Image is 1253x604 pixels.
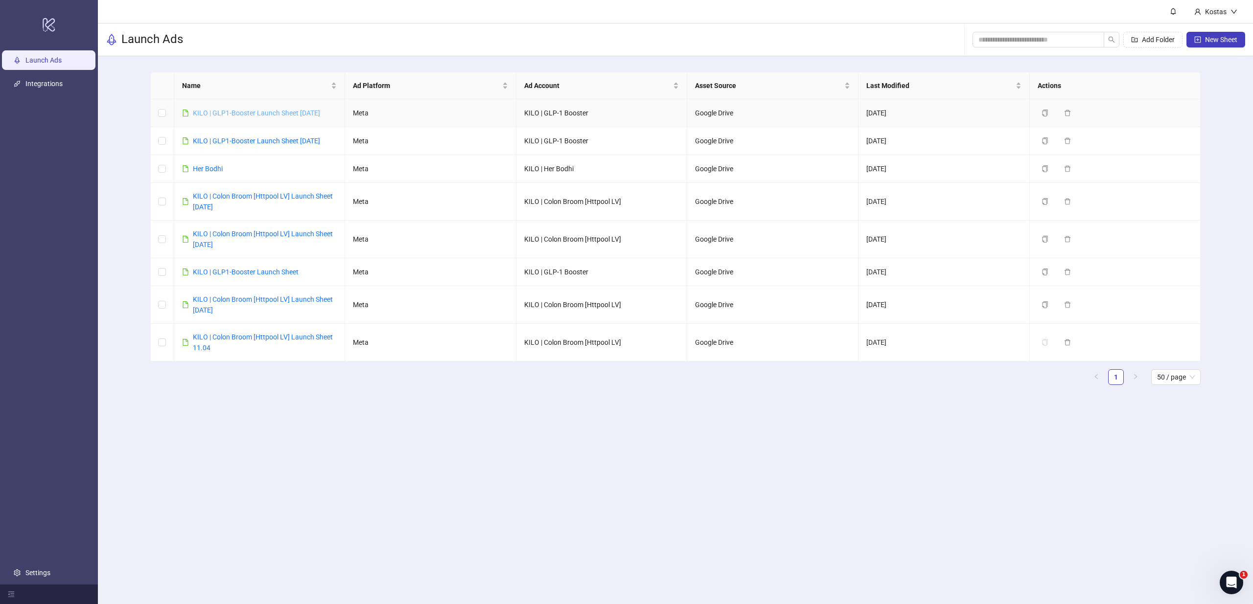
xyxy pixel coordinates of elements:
[516,221,688,258] td: KILO | Colon Broom [Httpool LV]
[345,127,516,155] td: Meta
[193,230,333,248] a: KILO | Colon Broom [Httpool LV] Launch Sheet [DATE]
[193,192,333,211] a: KILO | Colon Broom [Httpool LV] Launch Sheet [DATE]
[1128,369,1143,385] li: Next Page
[1108,369,1124,385] li: 1
[866,80,1014,91] span: Last Modified
[182,268,189,275] span: file
[182,80,329,91] span: Name
[859,127,1030,155] td: [DATE]
[687,155,859,183] td: Google Drive
[345,221,516,258] td: Meta
[1109,370,1123,384] a: 1
[687,99,859,127] td: Google Drive
[1042,110,1048,116] span: copy
[1064,137,1071,144] span: delete
[859,72,1030,99] th: Last Modified
[859,324,1030,361] td: [DATE]
[1194,8,1201,15] span: user
[1157,370,1195,384] span: 50 / page
[687,324,859,361] td: Google Drive
[859,99,1030,127] td: [DATE]
[516,324,688,361] td: KILO | Colon Broom [Httpool LV]
[1170,8,1177,15] span: bell
[1151,369,1201,385] div: Page Size
[193,165,223,173] a: Her Bodhi
[1142,36,1175,44] span: Add Folder
[1240,571,1248,579] span: 1
[1042,198,1048,205] span: copy
[182,110,189,116] span: file
[687,221,859,258] td: Google Drive
[106,34,117,45] span: rocket
[1205,36,1237,44] span: New Sheet
[516,127,688,155] td: KILO | GLP-1 Booster
[1042,236,1048,243] span: copy
[193,333,333,352] a: KILO | Colon Broom [Httpool LV] Launch Sheet 11.04
[345,99,516,127] td: Meta
[8,591,15,598] span: menu-fold
[182,339,189,346] span: file
[687,286,859,324] td: Google Drive
[1128,369,1143,385] button: right
[1042,137,1048,144] span: copy
[1064,198,1071,205] span: delete
[1230,8,1237,15] span: down
[193,137,320,145] a: KILO | GLP1-Booster Launch Sheet [DATE]
[687,72,859,99] th: Asset Source
[25,56,62,64] a: Launch Ads
[25,80,63,88] a: Integrations
[345,324,516,361] td: Meta
[1108,36,1115,43] span: search
[1123,32,1183,47] button: Add Folder
[1038,336,1056,348] button: The sheet needs to be migrated before it can be duplicated. Please open the sheet to migrate it.
[687,183,859,221] td: Google Drive
[121,32,183,47] h3: Launch Ads
[345,155,516,183] td: Meta
[524,80,672,91] span: Ad Account
[182,137,189,144] span: file
[193,109,320,117] a: KILO | GLP1-Booster Launch Sheet [DATE]
[859,155,1030,183] td: [DATE]
[1089,369,1104,385] button: left
[1186,32,1245,47] button: New Sheet
[516,183,688,221] td: KILO | Colon Broom [Httpool LV]
[1042,268,1048,275] span: copy
[193,295,333,314] a: KILO | Colon Broom [Httpool LV] Launch Sheet [DATE]
[859,286,1030,324] td: [DATE]
[345,286,516,324] td: Meta
[1201,6,1230,17] div: Kostas
[1064,110,1071,116] span: delete
[1194,36,1201,43] span: plus-square
[345,72,516,99] th: Ad Platform
[1089,369,1104,385] li: Previous Page
[193,268,299,276] a: KILO | GLP1-Booster Launch Sheet
[859,183,1030,221] td: [DATE]
[182,198,189,205] span: file
[1133,374,1138,380] span: right
[859,221,1030,258] td: [DATE]
[182,236,189,243] span: file
[1042,301,1048,308] span: copy
[516,258,688,286] td: KILO | GLP-1 Booster
[516,155,688,183] td: KILO | Her Bodhi
[1064,236,1071,243] span: delete
[1064,268,1071,275] span: delete
[687,258,859,286] td: Google Drive
[1030,72,1201,99] th: Actions
[353,80,500,91] span: Ad Platform
[1064,165,1071,172] span: delete
[516,286,688,324] td: KILO | Colon Broom [Httpool LV]
[345,183,516,221] td: Meta
[182,165,189,172] span: file
[516,72,688,99] th: Ad Account
[1064,339,1071,346] span: delete
[687,127,859,155] td: Google Drive
[1093,374,1099,380] span: left
[695,80,842,91] span: Asset Source
[182,301,189,308] span: file
[174,72,346,99] th: Name
[345,258,516,286] td: Meta
[1064,301,1071,308] span: delete
[1042,165,1048,172] span: copy
[859,258,1030,286] td: [DATE]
